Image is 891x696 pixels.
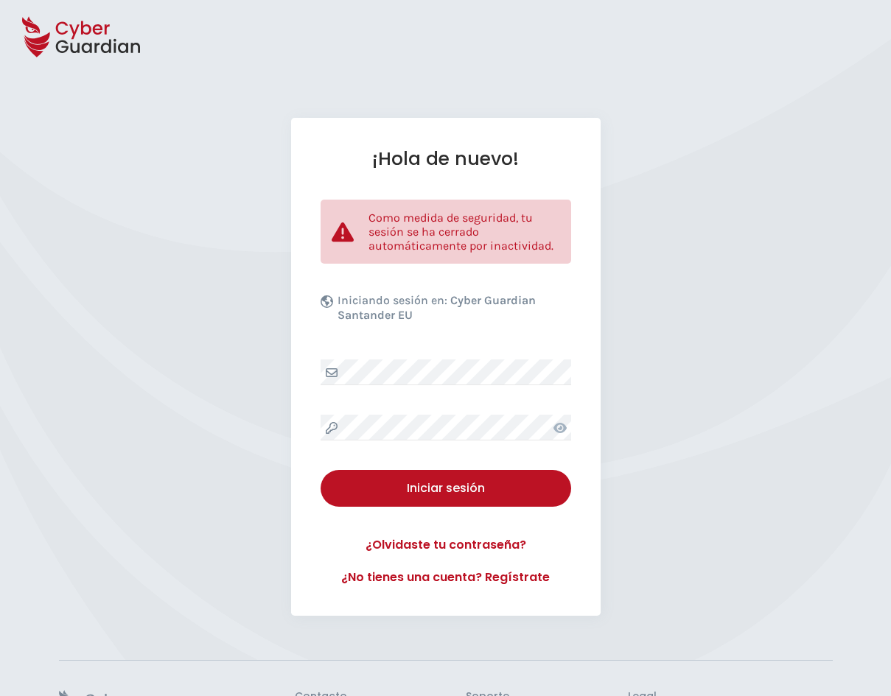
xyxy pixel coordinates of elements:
[321,536,571,554] a: ¿Olvidaste tu contraseña?
[338,293,567,330] p: Iniciando sesión en:
[338,293,536,322] b: Cyber Guardian Santander EU
[332,479,560,497] div: Iniciar sesión
[321,147,571,170] h1: ¡Hola de nuevo!
[321,569,571,586] a: ¿No tienes una cuenta? Regístrate
[321,470,571,507] button: Iniciar sesión
[368,211,560,253] p: Como medida de seguridad, tu sesión se ha cerrado automáticamente por inactividad.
